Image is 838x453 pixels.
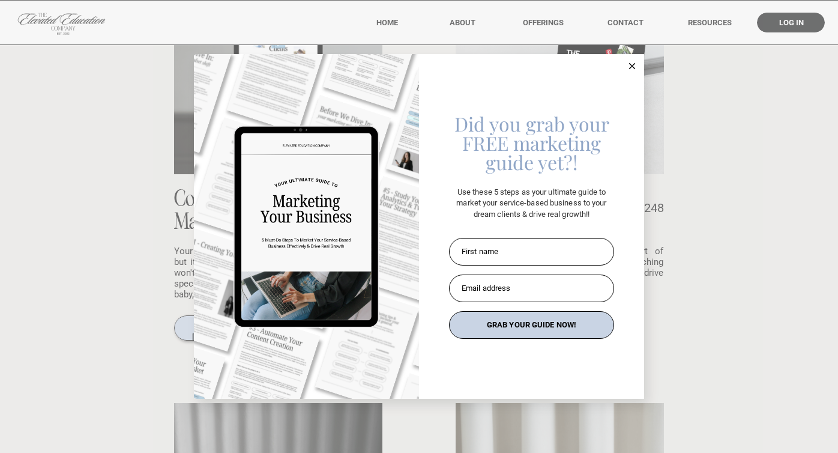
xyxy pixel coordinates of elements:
[462,247,466,256] span: F
[449,187,614,220] div: Use these 5 steps as your ultimate guide to market your service-based business to your dream clie...
[466,284,510,293] span: mail address
[449,114,614,172] div: Did you grab your FREE marketing guide yet?!
[487,320,576,329] span: GRAB YOUR GUIDE NOW!
[466,247,498,256] span: irst name
[462,284,466,293] span: E
[449,311,614,339] button: GRAB YOUR GUIDE NOW!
